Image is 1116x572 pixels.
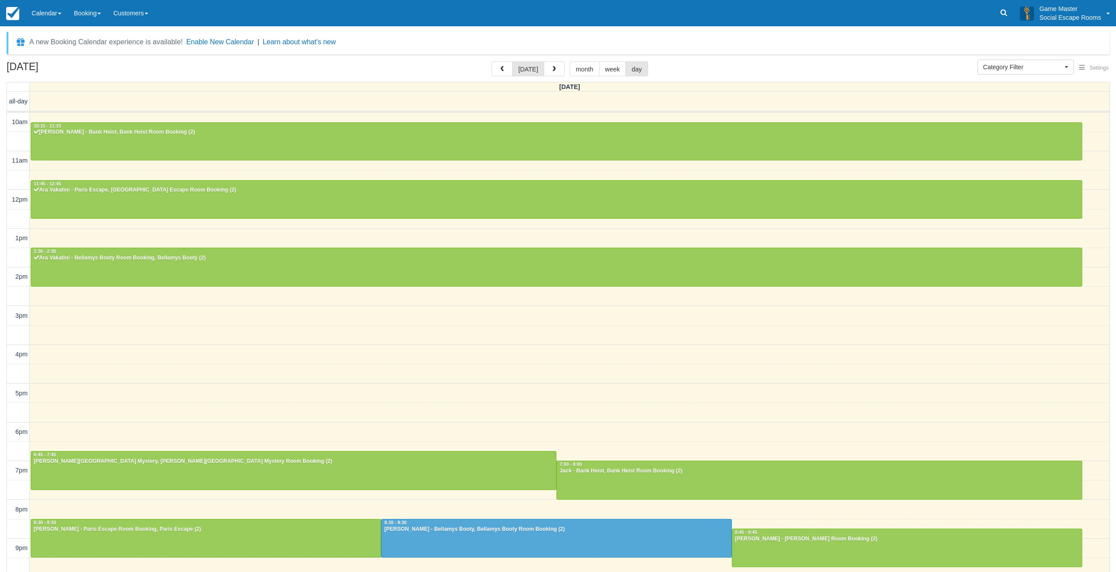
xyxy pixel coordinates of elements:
a: 8:45 - 9:45[PERSON_NAME] - [PERSON_NAME] Room Booking (2) [732,529,1082,567]
span: all-day [9,98,28,105]
span: 9pm [15,544,28,551]
div: A new Booking Calendar experience is available! [29,37,183,47]
a: Learn about what's new [263,38,336,46]
div: Jack - Bank Heist, Bank Heist Room Booking (2) [559,468,1080,475]
img: A3 [1020,6,1034,20]
div: [PERSON_NAME] - Bellamys Booty, Bellamys Booty Room Booking (2) [384,526,729,533]
a: 8:30 - 9:30[PERSON_NAME] - Paris Escape Room Booking, Paris Escape (2) [31,519,381,558]
p: Social Escape Rooms [1039,13,1101,22]
img: checkfront-main-nav-mini-logo.png [6,7,19,20]
span: 10:15 - 11:15 [34,124,61,128]
div: [PERSON_NAME][GEOGRAPHIC_DATA] Mystery, [PERSON_NAME][GEOGRAPHIC_DATA] Mystery Room Booking (2) [33,458,554,465]
a: 1:30 - 2:30Ara Vakatini - Bellamys Booty Room Booking, Bellamys Booty (2) [31,248,1082,286]
span: [DATE] [559,83,580,90]
span: 7:00 - 8:00 [560,462,582,467]
button: week [599,61,626,76]
h2: [DATE] [7,61,118,78]
span: 11:45 - 12:45 [34,181,61,186]
span: 8:30 - 9:30 [384,520,406,525]
span: 5pm [15,390,28,397]
a: 10:15 - 11:15[PERSON_NAME] - Bank Heist, Bank Heist Room Booking (2) [31,122,1082,161]
span: 1pm [15,234,28,242]
div: Ara Vakatini - Bellamys Booty Room Booking, Bellamys Booty (2) [33,255,1080,262]
span: 6:45 - 7:45 [34,452,56,457]
button: month [570,61,599,76]
span: | [257,38,259,46]
div: Ara Vakatini - Paris Escape, [GEOGRAPHIC_DATA] Escape Room Booking (2) [33,187,1080,194]
div: [PERSON_NAME] - Bank Heist, Bank Heist Room Booking (2) [33,129,1080,136]
a: 11:45 - 12:45Ara Vakatini - Paris Escape, [GEOGRAPHIC_DATA] Escape Room Booking (2) [31,180,1082,219]
span: 8:45 - 9:45 [735,530,757,535]
div: [PERSON_NAME] - Paris Escape Room Booking, Paris Escape (2) [33,526,378,533]
span: 2pm [15,273,28,280]
p: Game Master [1039,4,1101,13]
span: 1:30 - 2:30 [34,249,56,254]
span: 10am [12,118,28,125]
div: [PERSON_NAME] - [PERSON_NAME] Room Booking (2) [734,536,1080,543]
span: 12pm [12,196,28,203]
button: day [625,61,648,76]
button: Settings [1074,62,1114,75]
span: 3pm [15,312,28,319]
button: [DATE] [512,61,544,76]
span: Settings [1090,65,1109,71]
a: 8:30 - 9:30[PERSON_NAME] - Bellamys Booty, Bellamys Booty Room Booking (2) [381,519,732,558]
button: Enable New Calendar [186,38,254,46]
a: 6:45 - 7:45[PERSON_NAME][GEOGRAPHIC_DATA] Mystery, [PERSON_NAME][GEOGRAPHIC_DATA] Mystery Room Bo... [31,451,556,490]
span: 4pm [15,351,28,358]
a: 7:00 - 8:00Jack - Bank Heist, Bank Heist Room Booking (2) [556,461,1082,499]
span: 8pm [15,506,28,513]
span: 11am [12,157,28,164]
button: Category Filter [977,60,1074,75]
span: 8:30 - 9:30 [34,520,56,525]
span: 6pm [15,428,28,435]
span: 7pm [15,467,28,474]
span: Category Filter [983,63,1063,71]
